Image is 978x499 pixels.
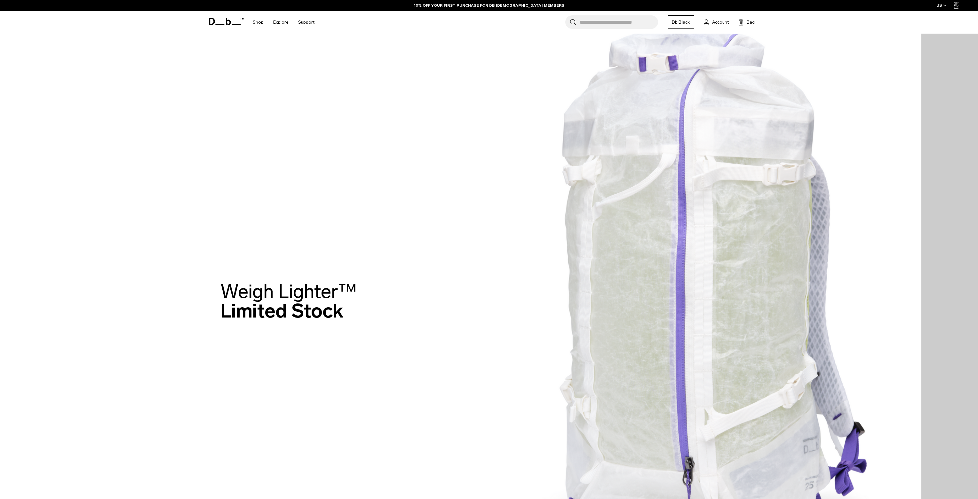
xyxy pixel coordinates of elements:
span: Account [712,19,729,26]
a: Shop [253,11,264,34]
a: Account [704,18,729,26]
a: Support [298,11,314,34]
button: Bag [738,18,755,26]
span: Weigh Lighter™ [220,280,357,303]
h2: Limited Stock [220,282,357,321]
span: Bag [747,19,755,26]
a: Db Black [668,15,694,29]
a: 10% OFF YOUR FIRST PURCHASE FOR DB [DEMOGRAPHIC_DATA] MEMBERS [414,3,564,8]
a: Explore [273,11,289,34]
nav: Main Navigation [248,11,319,34]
